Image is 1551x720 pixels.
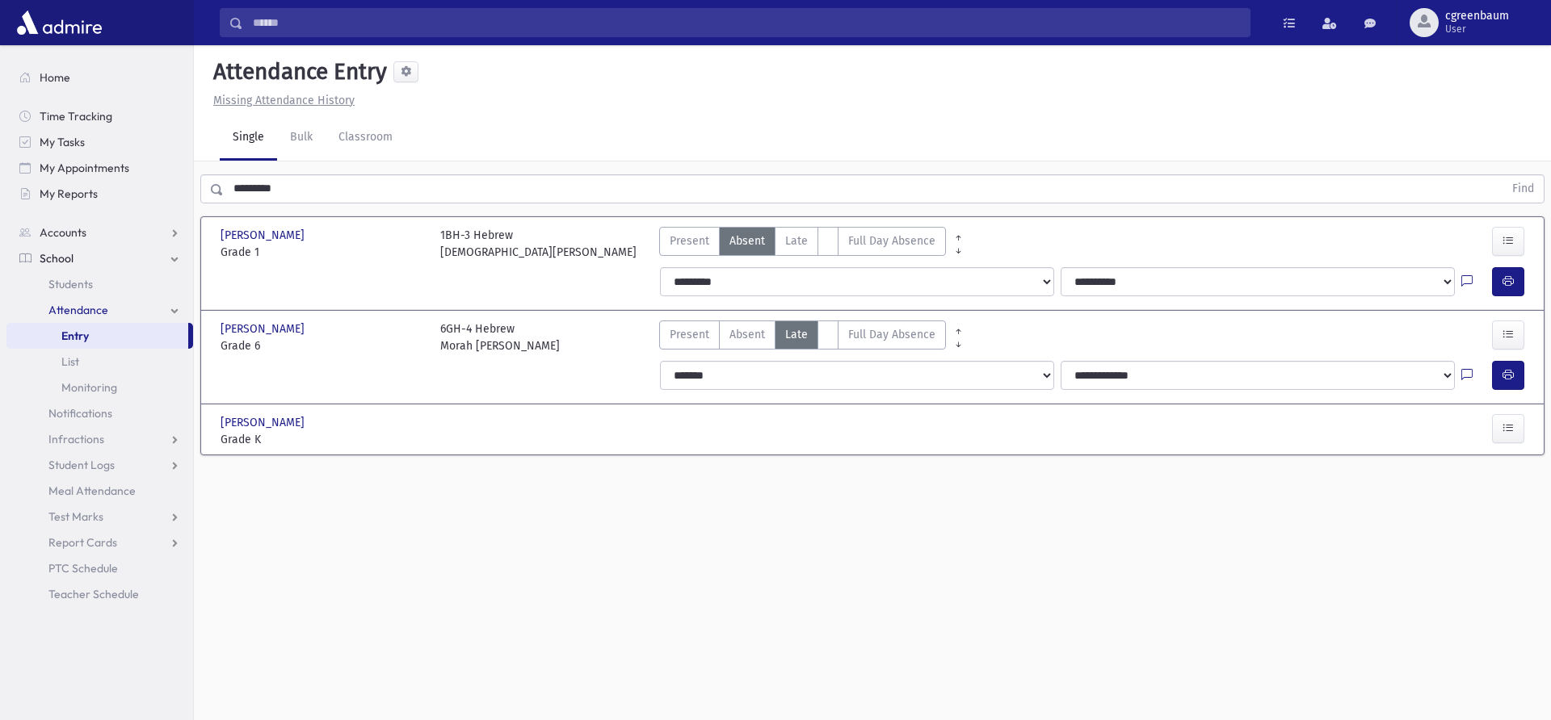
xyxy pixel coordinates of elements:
[221,337,424,354] span: Grade 6
[221,244,424,261] span: Grade 1
[48,587,139,601] span: Teacher Schedule
[6,129,193,155] a: My Tasks
[6,478,193,504] a: Meal Attendance
[659,320,946,354] div: AttTypes
[40,135,85,149] span: My Tasks
[48,277,93,291] span: Students
[243,8,1250,37] input: Search
[6,530,193,555] a: Report Cards
[48,483,136,498] span: Meal Attendance
[6,297,193,323] a: Attendance
[729,232,765,249] span: Absent
[61,380,117,395] span: Monitoring
[13,6,106,39] img: AdmirePro
[48,509,103,524] span: Test Marks
[40,225,86,240] span: Accounts
[221,320,308,337] span: [PERSON_NAME]
[440,320,560,354] div: 6GH-4 Hebrew Morah [PERSON_NAME]
[6,400,193,426] a: Notifications
[670,326,709,343] span: Present
[6,349,193,375] a: List
[6,555,193,581] a: PTC Schedule
[40,70,70,85] span: Home
[6,155,193,181] a: My Appointments
[326,115,406,161] a: Classroom
[40,161,129,175] span: My Appointments
[659,227,946,261] div: AttTypes
[277,115,326,161] a: Bulk
[6,271,193,297] a: Students
[48,432,104,446] span: Infractions
[207,94,355,107] a: Missing Attendance History
[6,65,193,90] a: Home
[6,426,193,452] a: Infractions
[6,103,193,129] a: Time Tracking
[207,58,387,86] h5: Attendance Entry
[848,326,935,343] span: Full Day Absence
[6,375,193,400] a: Monitoring
[729,326,765,343] span: Absent
[440,227,637,261] div: 1BH-3 Hebrew [DEMOGRAPHIC_DATA][PERSON_NAME]
[220,115,277,161] a: Single
[221,431,424,448] span: Grade K
[40,109,112,123] span: Time Tracking
[1503,175,1544,203] button: Find
[848,232,935,249] span: Full Day Absence
[221,227,308,244] span: [PERSON_NAME]
[6,452,193,478] a: Student Logs
[670,232,709,249] span: Present
[785,232,808,249] span: Late
[6,581,193,607] a: Teacher Schedule
[40,186,98,201] span: My Reports
[40,251,74,266] span: School
[61,329,89,343] span: Entry
[48,561,118,576] span: PTC Schedule
[221,414,308,431] span: [PERSON_NAME]
[1445,10,1509,23] span: cgreenbaum
[6,504,193,530] a: Test Marks
[48,458,115,472] span: Student Logs
[48,303,108,317] span: Attendance
[48,535,117,550] span: Report Cards
[6,245,193,271] a: School
[213,94,355,107] u: Missing Attendance History
[6,220,193,245] a: Accounts
[61,354,79,369] span: List
[6,323,188,349] a: Entry
[1445,23,1509,36] span: User
[785,326,808,343] span: Late
[6,181,193,207] a: My Reports
[48,406,112,421] span: Notifications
